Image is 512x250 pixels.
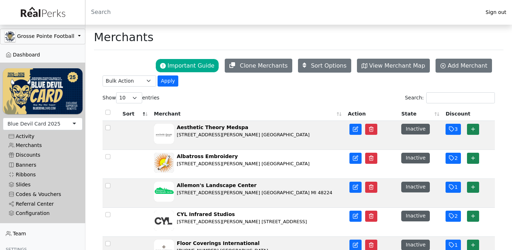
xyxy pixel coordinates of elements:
button: Inactive [401,153,430,163]
div: [STREET_ADDRESS][PERSON_NAME] [STREET_ADDRESS] [177,218,307,225]
a: Allemon's Landscape Center [STREET_ADDRESS][PERSON_NAME] [GEOGRAPHIC_DATA] MI 48224 [154,182,342,205]
a: Banners [3,160,83,170]
span: View Merchant Map [369,62,425,69]
div: Floor Coverings International [177,240,268,247]
th: Discount [443,106,495,121]
select: .form-select-sm example [103,75,156,87]
select: Showentries [116,92,142,103]
a: View Merchant Map [357,59,430,73]
th: Sort: activate to sort column descending [120,106,151,121]
div: Allemon's Landscape Center [177,182,332,189]
button: Important Guide [155,59,219,73]
a: Ribbons [3,170,83,180]
div: Albatross Embroidery [177,153,310,160]
th: State: activate to sort column ascending [398,106,443,121]
div: Configuration [9,210,77,216]
img: W9yWbFpiKq7ph8zlr4yrX0en1ith6LQy3DIcQAiO.jpg [154,182,174,202]
th: Action [345,106,398,121]
button: 2 [446,211,461,222]
label: Search: [405,92,495,103]
a: Add Merchant [436,59,492,73]
div: Activity [9,133,77,139]
button: Inactive [401,182,430,192]
a: Codes & Vouchers [3,190,83,199]
div: CYL Infrared Studios [177,211,307,218]
h1: Merchants [94,30,154,44]
button: Clone Merchants [225,59,292,73]
a: Albatross Embroidery [STREET_ADDRESS][PERSON_NAME] [GEOGRAPHIC_DATA] [154,153,342,176]
div: [STREET_ADDRESS][PERSON_NAME] [GEOGRAPHIC_DATA] [177,131,310,138]
span: Add Merchant [448,62,487,69]
input: Search: [426,92,495,103]
label: Show entries [103,92,159,103]
img: real_perks_logo-01.svg [17,4,68,20]
button: 3 [446,124,461,135]
th: Merchant: activate to sort column ascending [151,106,345,121]
span: Clone Merchants [240,62,288,69]
div: Aesthetic Theory Medspa [177,124,310,131]
button: Inactive [401,240,430,250]
a: Referral Center [3,199,83,209]
img: rT68sBaw8aPE85LadKvNM4RMuXDdD6E9jeonjBUi.jpg [154,124,174,144]
a: CYL Infrared Studios [STREET_ADDRESS][PERSON_NAME] [STREET_ADDRESS] [154,211,342,234]
button: 1 [446,182,461,193]
img: GAa1zriJJmkmu1qRtUwg8x1nQwzlKm3DoqW9UgYl.jpg [5,31,15,42]
input: Search [85,4,480,21]
button: Sort Options [298,59,351,73]
img: WvZzOez5OCqmO91hHZfJL7W2tJ07LbGMjwPPNJwI.png [3,68,83,114]
div: Blue Devil Card 2025 [8,120,60,128]
a: Aesthetic Theory Medspa [STREET_ADDRESS][PERSON_NAME] [GEOGRAPHIC_DATA] [154,124,342,147]
a: Merchants [3,141,83,150]
button: Inactive [401,124,430,134]
img: WdlxI2Bas8tA1gvSgt5kIiqqW9XX1cyyj9i5seyW.jpg [154,211,174,231]
a: Sign out [480,8,512,17]
a: Discounts [3,150,83,160]
button: Inactive [401,211,430,221]
a: Slides [3,180,83,189]
div: [STREET_ADDRESS][PERSON_NAME] [GEOGRAPHIC_DATA] MI 48224 [177,189,332,196]
button: Apply [158,75,178,87]
div: [STREET_ADDRESS][PERSON_NAME] [GEOGRAPHIC_DATA] [177,160,310,167]
img: y9myRDWFk3Trh2oskp33SzQrDpG210x8IXJha352.jpg [154,153,174,173]
button: 2 [446,153,461,164]
span: Important Guide [168,62,214,69]
span: Sort Options [311,62,347,69]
